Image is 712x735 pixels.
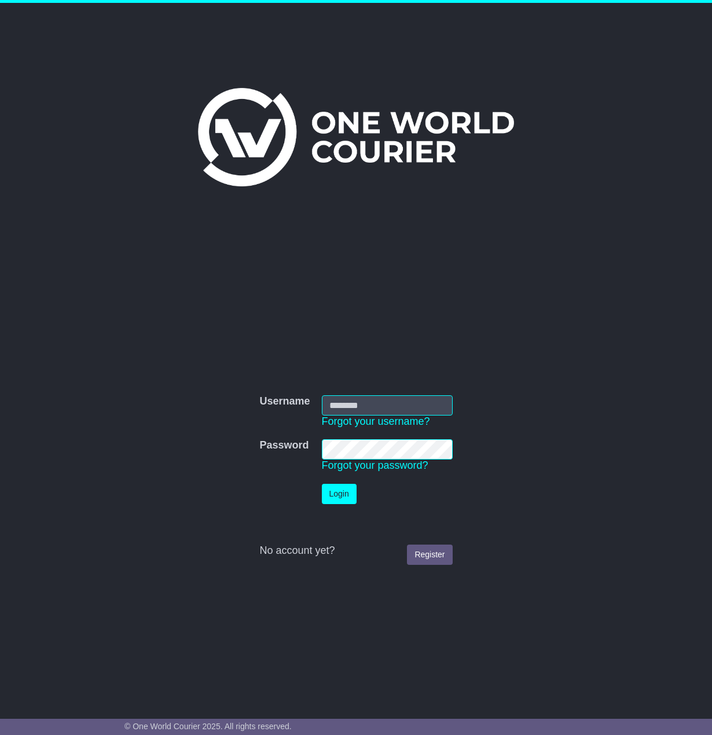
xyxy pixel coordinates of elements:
[198,88,514,186] img: One World
[407,545,452,565] a: Register
[322,484,357,504] button: Login
[259,439,309,452] label: Password
[322,416,430,427] a: Forgot your username?
[259,545,452,557] div: No account yet?
[322,460,428,471] a: Forgot your password?
[259,395,310,408] label: Username
[124,722,292,731] span: © One World Courier 2025. All rights reserved.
